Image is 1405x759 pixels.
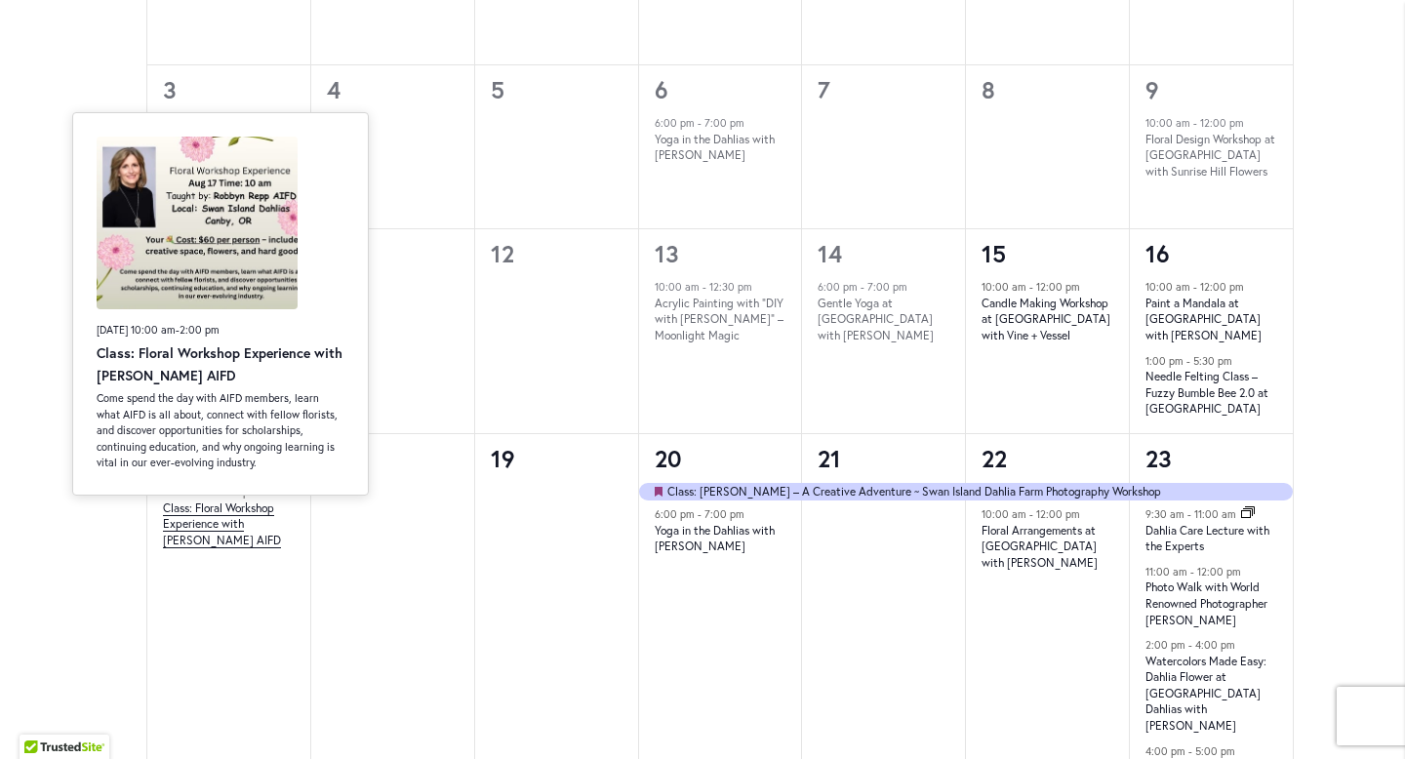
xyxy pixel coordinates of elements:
time: 2:00 pm [1145,638,1185,652]
span: - [1186,354,1190,368]
span: - [1193,116,1197,130]
a: 14 [818,238,842,269]
a: 15 [982,238,1006,269]
span: - [861,280,864,294]
a: Dahlia Care Lecture with the Experts [1145,523,1269,555]
time: 12:00 pm [1200,280,1244,294]
a: 20 [655,443,682,474]
time: 6:00 pm [818,280,858,294]
a: 9 [1145,74,1159,105]
span: - [1029,280,1033,294]
a: 23 [1145,443,1172,474]
a: 6 [655,74,668,105]
time: 10:00 am [655,280,700,294]
a: 21 [818,443,841,474]
time: 7:00 pm [704,116,744,130]
a: Floral Arrangements at [GEOGRAPHIC_DATA] with [PERSON_NAME] [982,523,1098,571]
time: 7:00 pm [867,280,907,294]
a: Yoga in the Dahlias with [PERSON_NAME] [655,523,775,555]
a: Gentle Yoga at [GEOGRAPHIC_DATA] with [PERSON_NAME] [818,296,934,343]
time: 5 [491,74,504,105]
a: Needle Felting Class – Fuzzy Bumble Bee 2.0 at [GEOGRAPHIC_DATA] [1145,369,1268,417]
time: 10:00 am [982,280,1026,294]
a: Class: Floral Workshop Experience with [PERSON_NAME] AIFD [163,500,281,548]
a: Yoga in the Dahlias with [PERSON_NAME] [655,132,775,164]
time: 1:00 pm [1145,354,1184,368]
p: Come spend the day with AIFD members, learn what AIFD is all about, connect with fellow florists,... [97,390,344,471]
span: - [698,116,702,130]
span: - [1188,744,1192,758]
time: 12:30 pm [709,280,752,294]
time: - [97,323,220,337]
time: 5:30 pm [1193,354,1232,368]
time: 4:00 pm [1145,744,1185,758]
a: 16 [1145,238,1170,269]
a: 13 [655,238,679,269]
span: - [1193,280,1197,294]
time: 12:00 pm [1197,565,1241,579]
img: Class: Floral Workshop Experience [97,137,298,309]
time: 4 [327,74,341,105]
span: [DATE] 10:00 am [97,323,176,337]
time: 12:00 pm [1036,280,1080,294]
iframe: Launch Accessibility Center [15,690,69,744]
time: 10:00 am [1145,280,1190,294]
a: Watercolors Made Easy: Dahlia Flower at [GEOGRAPHIC_DATA] Dahlias with [PERSON_NAME] [1145,654,1266,734]
time: 4:00 pm [1195,638,1235,652]
a: Paint a Mandala at [GEOGRAPHIC_DATA] with [PERSON_NAME] [1145,296,1262,343]
a: 22 [982,443,1007,474]
a: Floral Design Workshop at [GEOGRAPHIC_DATA] with Sunrise Hill Flowers [1145,132,1275,180]
time: 11:00 am [1145,565,1187,579]
time: 3 [163,74,177,105]
time: 12 [491,238,514,269]
span: - [1188,638,1192,652]
time: 7 [818,74,830,105]
a: Photo Walk with World Renowned Photographer [PERSON_NAME] [1145,579,1267,627]
a: Class: Floral Workshop Experience with [PERSON_NAME] AIFD [97,343,342,385]
span: 2:00 pm [180,323,220,337]
time: 6:00 pm [655,116,695,130]
span: - [1190,565,1194,579]
time: 10:00 am [1145,116,1190,130]
time: 8 [982,74,995,105]
time: 19 [491,443,515,474]
a: Acrylic Painting with “DIY with [PERSON_NAME]” – Moonlight Magic [655,296,783,343]
span: - [702,280,706,294]
time: 12:00 pm [1200,116,1244,130]
a: Candle Making Workshop at [GEOGRAPHIC_DATA] with Vine + Vessel [982,296,1110,343]
time: 5:00 pm [1195,744,1235,758]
